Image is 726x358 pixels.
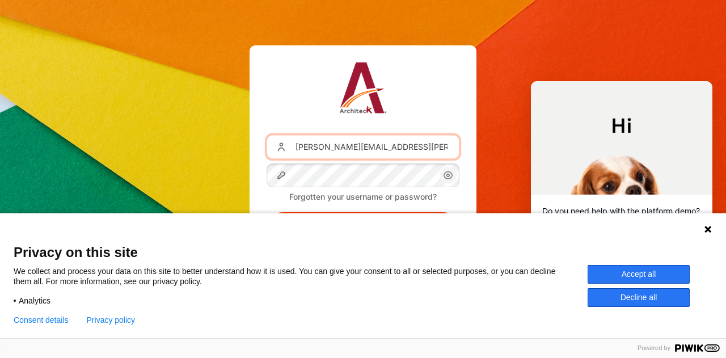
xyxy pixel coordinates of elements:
[19,296,50,306] span: Analytics
[14,266,588,287] p: We collect and process your data on this site to better understand how it is used. You can give y...
[289,192,437,201] a: Forgotten your username or password?
[633,344,675,352] span: Powered by
[14,315,69,325] button: Consent details
[267,135,459,159] input: Username or Email Address
[87,315,136,325] a: Privacy policy
[267,212,459,245] button: Log in
[588,265,690,284] button: Accept all
[588,288,690,307] button: Decline all
[340,62,387,118] a: Architeck
[340,62,387,113] img: Architeck
[14,244,712,260] span: Privacy on this site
